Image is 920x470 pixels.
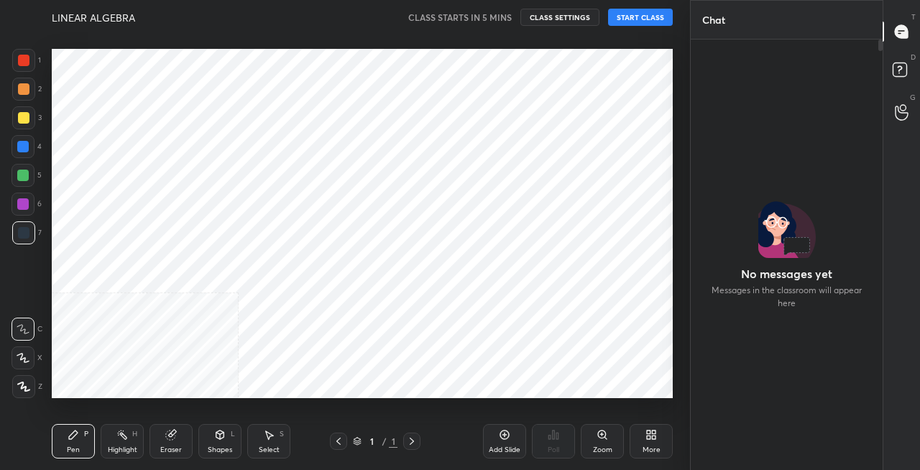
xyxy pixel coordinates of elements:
div: Shapes [208,446,232,453]
h4: LINEAR ALGEBRA [52,11,135,24]
div: 1 [12,49,41,72]
button: CLASS SETTINGS [520,9,599,26]
div: More [643,446,661,453]
div: Pen [67,446,80,453]
div: / [382,437,386,446]
p: D [911,52,916,63]
p: G [910,92,916,103]
button: START CLASS [608,9,673,26]
div: Eraser [160,446,182,453]
div: Add Slide [489,446,520,453]
div: 7 [12,221,42,244]
div: H [132,430,137,438]
div: Z [12,375,42,398]
div: 1 [364,437,379,446]
div: 5 [11,164,42,187]
div: S [280,430,284,438]
div: 2 [12,78,42,101]
p: Chat [691,1,737,39]
div: 6 [11,193,42,216]
div: L [231,430,235,438]
div: Highlight [108,446,137,453]
div: P [84,430,88,438]
h5: CLASS STARTS IN 5 MINS [408,11,512,24]
p: T [911,11,916,22]
div: X [11,346,42,369]
div: Select [259,446,280,453]
div: 3 [12,106,42,129]
div: C [11,318,42,341]
div: 4 [11,135,42,158]
div: 1 [389,435,397,448]
div: Zoom [593,446,612,453]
